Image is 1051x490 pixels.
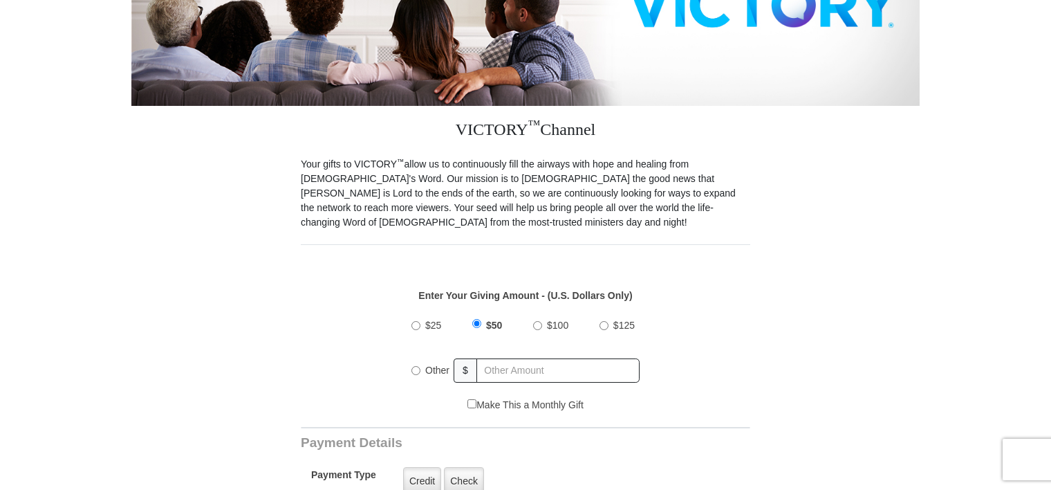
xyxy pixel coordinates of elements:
strong: Enter Your Giving Amount - (U.S. Dollars Only) [418,290,632,301]
h3: Payment Details [301,435,653,451]
h3: VICTORY Channel [301,106,750,157]
span: $100 [547,320,568,331]
input: Make This a Monthly Gift [467,399,476,408]
input: Other Amount [476,359,640,383]
span: Other [425,365,449,376]
span: $125 [613,320,635,331]
span: $25 [425,320,441,331]
sup: ™ [397,157,404,165]
h5: Payment Type [311,469,376,488]
label: Make This a Monthly Gift [467,398,584,412]
sup: ™ [528,118,541,131]
span: $ [454,359,477,383]
p: Your gifts to VICTORY allow us to continuously fill the airways with hope and healing from [DEMOG... [301,157,750,230]
span: $50 [486,320,502,331]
